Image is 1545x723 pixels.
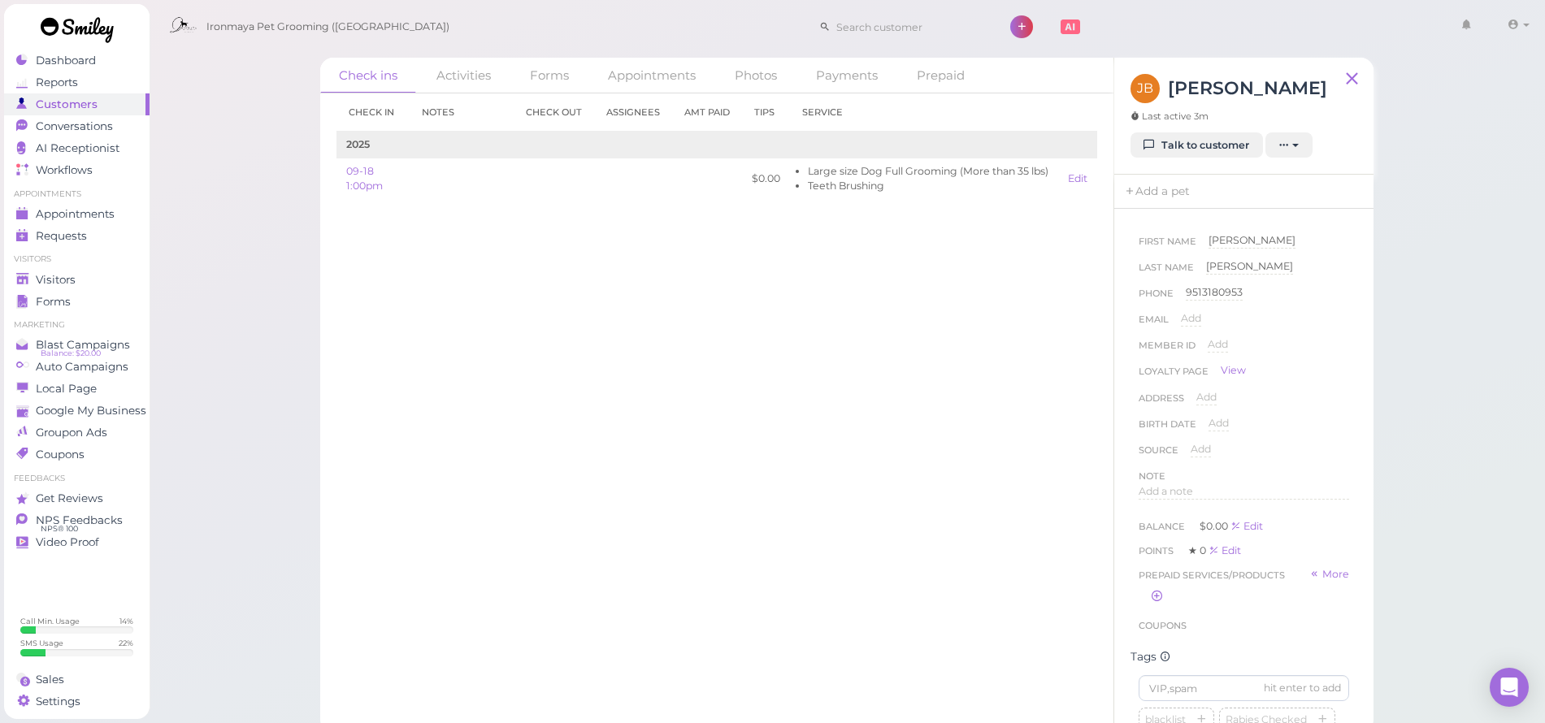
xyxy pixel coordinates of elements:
[4,334,150,356] a: Blast Campaigns Balance: $20.00
[1139,233,1196,259] span: First Name
[1490,668,1529,707] div: Open Intercom Messenger
[36,295,71,309] span: Forms
[4,487,150,509] a: Get Reviews
[1139,337,1196,363] span: Member ID
[1139,468,1165,484] div: Note
[410,93,514,132] th: Notes
[1191,443,1211,455] span: Add
[36,54,96,67] span: Dashboard
[4,531,150,553] a: Video Proof
[1139,259,1194,285] span: Last Name
[1230,520,1263,532] a: Edit
[1139,567,1285,583] span: Prepaid services/products
[4,269,150,291] a: Visitors
[1139,620,1187,631] span: Coupons
[1139,285,1174,311] span: Phone
[1209,544,1241,556] a: Edit
[742,158,790,199] td: $0.00
[4,137,150,159] a: AI Receptionist
[1168,74,1327,102] h3: [PERSON_NAME]
[4,159,150,181] a: Workflows
[1221,363,1246,378] a: View
[742,93,790,132] th: Tips
[346,138,370,150] b: 2025
[1206,259,1293,275] div: [PERSON_NAME]
[4,50,150,71] a: Dashboard
[1188,544,1209,556] span: ★ 0
[4,669,150,691] a: Sales
[346,165,383,192] a: 09-18 1:00pm
[4,188,150,200] li: Appointments
[790,93,1058,132] th: Service
[119,638,133,648] div: 22 %
[1264,681,1341,695] div: hit enter to add
[4,291,150,313] a: Forms
[36,273,76,287] span: Visitors
[589,58,714,93] a: Appointments
[36,695,80,708] span: Settings
[1309,567,1349,583] a: More
[1196,391,1217,403] span: Add
[4,253,150,265] li: Visitors
[4,71,150,93] a: Reports
[1139,521,1187,532] span: Balance
[1209,234,1295,246] span: [PERSON_NAME]
[36,229,87,243] span: Requests
[36,76,78,89] span: Reports
[1131,132,1263,158] a: Talk to customer
[1068,172,1087,184] a: Edit
[672,93,742,132] th: Amt Paid
[716,58,796,93] a: Photos
[4,509,150,531] a: NPS Feedbacks NPS® 100
[36,338,130,352] span: Blast Campaigns
[1139,311,1169,337] span: Email
[36,382,97,396] span: Local Page
[1131,110,1209,123] span: Last active 3m
[36,163,93,177] span: Workflows
[4,422,150,444] a: Groupon Ads
[36,404,146,418] span: Google My Business
[1139,390,1184,416] span: Address
[1186,285,1243,301] div: 9513180953
[898,58,983,93] a: Prepaid
[4,115,150,137] a: Conversations
[4,444,150,465] a: Coupons
[594,93,672,132] th: Assignees
[1114,175,1200,209] a: Add a pet
[4,400,150,422] a: Google My Business
[36,491,103,505] span: Get Reviews
[4,691,150,712] a: Settings
[808,164,1048,179] li: Large size Dog Full Grooming (More than 35 lbs)
[797,58,896,93] a: Payments
[1139,485,1193,497] span: Add a note
[1131,74,1160,103] span: JB
[20,638,63,648] div: SMS Usage
[514,93,594,132] th: Check out
[1139,442,1178,468] span: Source
[36,141,119,155] span: AI Receptionist
[1209,417,1229,429] span: Add
[36,97,98,111] span: Customers
[4,203,150,225] a: Appointments
[36,448,85,461] span: Coupons
[418,58,510,93] a: Activities
[4,378,150,400] a: Local Page
[4,473,150,484] li: Feedbacks
[36,119,113,133] span: Conversations
[1208,338,1228,350] span: Add
[41,522,78,535] span: NPS® 100
[4,225,150,247] a: Requests
[206,4,449,50] span: Ironmaya Pet Grooming ([GEOGRAPHIC_DATA])
[320,58,416,93] a: Check ins
[1139,545,1176,556] span: Points
[36,360,128,374] span: Auto Campaigns
[1139,675,1349,701] input: VIP,spam
[511,58,588,93] a: Forms
[1181,312,1201,324] span: Add
[4,93,150,115] a: Customers
[36,207,115,221] span: Appointments
[36,535,99,549] span: Video Proof
[1131,650,1357,664] div: Tags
